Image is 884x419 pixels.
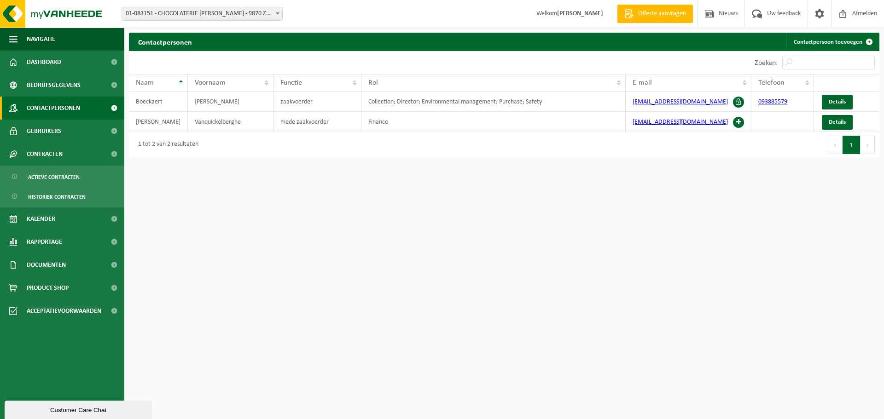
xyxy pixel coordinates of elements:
strong: [PERSON_NAME] [557,10,603,17]
span: Kalender [27,207,55,230]
a: [EMAIL_ADDRESS][DOMAIN_NAME] [633,119,728,126]
button: Next [861,136,875,154]
iframe: chat widget [5,399,154,419]
a: Historiek contracten [2,188,122,205]
span: Rol [368,79,378,86]
span: Voornaam [195,79,226,86]
span: Gebruikers [27,120,61,143]
a: Contactpersoon toevoegen [786,33,878,51]
span: Bedrijfsgegevens [27,74,81,97]
button: Previous [828,136,843,154]
td: zaakvoerder [273,92,361,112]
span: Historiek contracten [28,188,86,206]
td: [PERSON_NAME] [129,112,188,132]
a: Details [822,95,853,109]
td: Collection; Director; Environmental management; Purchase; Safety [361,92,626,112]
span: Dashboard [27,51,61,74]
a: [EMAIL_ADDRESS][DOMAIN_NAME] [633,98,728,105]
h2: Contactpersonen [129,33,201,51]
span: 01-083151 - CHOCOLATERIE TONY BOECKAERT - 9870 ZULTE, KARREWEG 7 [122,7,283,21]
div: 1 tot 2 van 2 resultaten [134,137,198,153]
button: 1 [843,136,861,154]
span: Rapportage [27,230,62,253]
td: mede zaakvoerder [273,112,361,132]
span: 01-083151 - CHOCOLATERIE TONY BOECKAERT - 9870 ZULTE, KARREWEG 7 [122,7,282,20]
a: 093885579 [758,98,787,105]
span: Functie [280,79,302,86]
span: E-mail [633,79,652,86]
span: Offerte aanvragen [636,9,688,18]
td: Finance [361,112,626,132]
span: Navigatie [27,28,55,51]
span: Acceptatievoorwaarden [27,299,101,322]
span: Contactpersonen [27,97,80,120]
span: Details [829,99,846,105]
a: Offerte aanvragen [617,5,693,23]
td: [PERSON_NAME] [188,92,273,112]
td: Boeckaert [129,92,188,112]
span: Actieve contracten [28,168,80,186]
span: Naam [136,79,154,86]
span: Documenten [27,253,66,276]
span: Details [829,119,846,125]
a: Actieve contracten [2,168,122,185]
span: Product Shop [27,276,69,299]
a: Details [822,115,853,130]
span: Contracten [27,143,63,166]
td: Vanquickelberghe [188,112,273,132]
label: Zoeken: [755,59,778,67]
span: Telefoon [758,79,784,86]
